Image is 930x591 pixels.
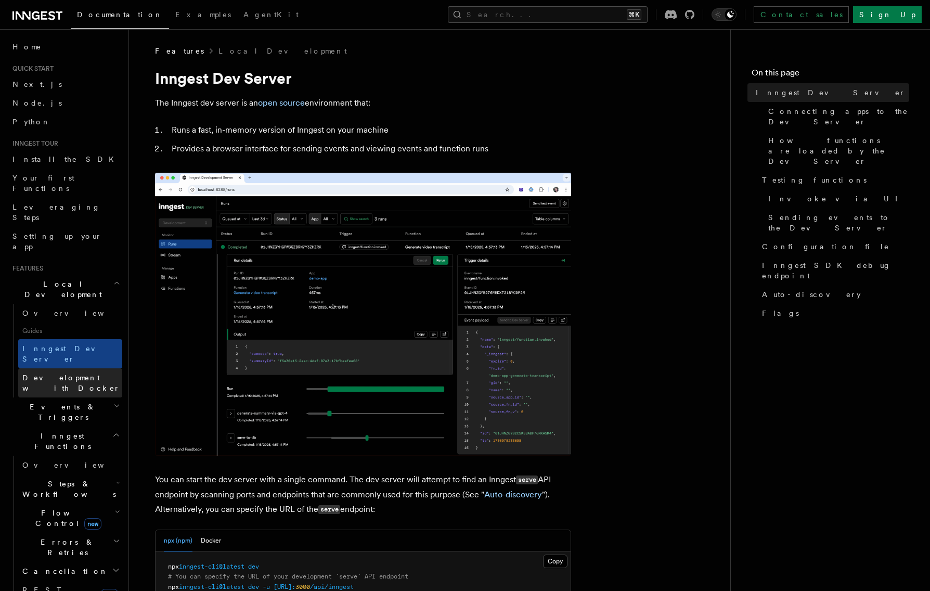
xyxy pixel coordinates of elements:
a: Node.js [8,94,122,112]
a: Overview [18,456,122,474]
span: new [84,518,101,530]
a: Configuration file [758,237,909,256]
span: npx [168,583,179,590]
span: Inngest Dev Server [756,87,906,98]
a: Documentation [71,3,169,29]
li: Runs a fast, in-memory version of Inngest on your machine [169,123,571,137]
span: Connecting apps to the Dev Server [768,106,909,127]
span: Flags [762,308,799,318]
span: Inngest Dev Server [22,344,111,363]
span: Configuration file [762,241,889,252]
button: Local Development [8,275,122,304]
div: Local Development [8,304,122,397]
a: Setting up your app [8,227,122,256]
button: Events & Triggers [8,397,122,427]
span: Events & Triggers [8,402,113,422]
span: Local Development [8,279,113,300]
span: 3000 [295,583,310,590]
button: Docker [201,530,221,551]
a: Next.js [8,75,122,94]
button: Inngest Functions [8,427,122,456]
button: Errors & Retries [18,533,122,562]
span: Examples [175,10,231,19]
a: Inngest Dev Server [752,83,909,102]
span: # You can specify the URL of your development `serve` API endpoint [168,573,408,580]
span: /api/inngest [310,583,354,590]
span: Development with Docker [22,374,120,392]
code: serve [516,476,538,484]
span: Sending events to the Dev Server [768,212,909,233]
span: npx [168,563,179,570]
span: Auto-discovery [762,289,861,300]
span: Node.js [12,99,62,107]
button: Copy [543,555,567,568]
img: Dev Server Demo [155,173,571,456]
span: Cancellation [18,566,108,576]
button: Cancellation [18,562,122,581]
span: Your first Functions [12,174,74,192]
a: Flags [758,304,909,323]
a: How functions are loaded by the Dev Server [764,131,909,171]
a: Python [8,112,122,131]
h1: Inngest Dev Server [155,69,571,87]
button: npx (npm) [164,530,192,551]
span: Home [12,42,42,52]
a: Connecting apps to the Dev Server [764,102,909,131]
li: Provides a browser interface for sending events and viewing events and function runs [169,142,571,156]
a: Your first Functions [8,169,122,198]
a: Testing functions [758,171,909,189]
span: Invoke via UI [768,194,907,204]
span: Leveraging Steps [12,203,100,222]
a: AgentKit [237,3,305,28]
span: Setting up your app [12,232,102,251]
button: Steps & Workflows [18,474,122,504]
a: Inngest SDK debug endpoint [758,256,909,285]
span: How functions are loaded by the Dev Server [768,135,909,166]
a: Local Development [218,46,347,56]
button: Toggle dark mode [712,8,737,21]
code: serve [318,505,340,514]
a: open source [258,98,305,108]
a: Invoke via UI [764,189,909,208]
span: Testing functions [762,175,867,185]
span: [URL]: [274,583,295,590]
span: Overview [22,309,130,317]
span: Python [12,118,50,126]
span: Features [155,46,204,56]
a: Overview [18,304,122,323]
span: Inngest SDK debug endpoint [762,260,909,281]
a: Auto-discovery [484,490,542,499]
span: Install the SDK [12,155,120,163]
span: Steps & Workflows [18,479,116,499]
a: Leveraging Steps [8,198,122,227]
span: inngest-cli@latest [179,583,244,590]
span: Next.js [12,80,62,88]
span: Errors & Retries [18,537,113,558]
a: Auto-discovery [758,285,909,304]
button: Search...⌘K [448,6,648,23]
a: Install the SDK [8,150,122,169]
kbd: ⌘K [627,9,641,20]
a: Inngest Dev Server [18,339,122,368]
a: Development with Docker [18,368,122,397]
span: inngest-cli@latest [179,563,244,570]
span: -u [263,583,270,590]
span: Overview [22,461,130,469]
a: Sign Up [853,6,922,23]
span: dev [248,583,259,590]
p: The Inngest dev server is an environment that: [155,96,571,110]
a: Examples [169,3,237,28]
span: Inngest tour [8,139,58,148]
button: Flow Controlnew [18,504,122,533]
span: Features [8,264,43,273]
a: Contact sales [754,6,849,23]
span: Guides [18,323,122,339]
h4: On this page [752,67,909,83]
p: You can start the dev server with a single command. The dev server will attempt to find an Innges... [155,472,571,517]
span: dev [248,563,259,570]
a: Home [8,37,122,56]
a: Sending events to the Dev Server [764,208,909,237]
span: Inngest Functions [8,431,112,452]
span: Documentation [77,10,163,19]
span: Quick start [8,65,54,73]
